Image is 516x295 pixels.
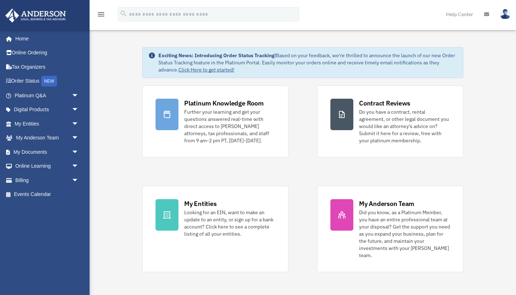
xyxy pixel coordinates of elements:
span: arrow_drop_down [72,145,86,159]
a: My Documentsarrow_drop_down [5,145,90,159]
a: Events Calendar [5,187,90,202]
div: Platinum Knowledge Room [184,99,264,108]
div: My Entities [184,199,216,208]
a: My Entitiesarrow_drop_down [5,117,90,131]
div: Further your learning and get your questions answered real-time with direct access to [PERSON_NAM... [184,108,275,144]
div: My Anderson Team [359,199,414,208]
a: Digital Productsarrow_drop_down [5,103,90,117]
span: arrow_drop_down [72,88,86,103]
div: Contract Reviews [359,99,410,108]
div: Looking for an EIN, want to make an update to an entity, or sign up for a bank account? Click her... [184,209,275,237]
span: arrow_drop_down [72,117,86,131]
a: Tax Organizers [5,60,90,74]
span: arrow_drop_down [72,131,86,146]
a: Home [5,31,86,46]
i: search [120,10,128,18]
div: NEW [41,76,57,87]
a: My Anderson Teamarrow_drop_down [5,131,90,145]
a: Click Here to get started! [178,67,234,73]
a: Billingarrow_drop_down [5,173,90,187]
a: Order StatusNEW [5,74,90,89]
i: menu [97,10,105,19]
span: arrow_drop_down [72,103,86,117]
a: menu [97,13,105,19]
span: arrow_drop_down [72,159,86,174]
div: Based on your feedback, we're thrilled to announce the launch of our new Order Status Tracking fe... [158,52,457,73]
div: Do you have a contract, rental agreement, or other legal document you would like an attorney's ad... [359,108,450,144]
a: My Entities Looking for an EIN, want to make an update to an entity, or sign up for a bank accoun... [142,186,288,272]
a: Contract Reviews Do you have a contract, rental agreement, or other legal document you would like... [317,85,463,157]
a: Online Learningarrow_drop_down [5,159,90,173]
img: User Pic [500,9,511,19]
span: arrow_drop_down [72,173,86,188]
a: My Anderson Team Did you know, as a Platinum Member, you have an entire professional team at your... [317,186,463,272]
a: Platinum Q&Aarrow_drop_down [5,88,90,103]
a: Platinum Knowledge Room Further your learning and get your questions answered real-time with dire... [142,85,288,157]
a: Online Ordering [5,46,90,60]
img: Anderson Advisors Platinum Portal [3,9,68,23]
strong: Exciting News: Introducing Order Status Tracking! [158,52,276,59]
div: Did you know, as a Platinum Member, you have an entire professional team at your disposal? Get th... [359,209,450,259]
